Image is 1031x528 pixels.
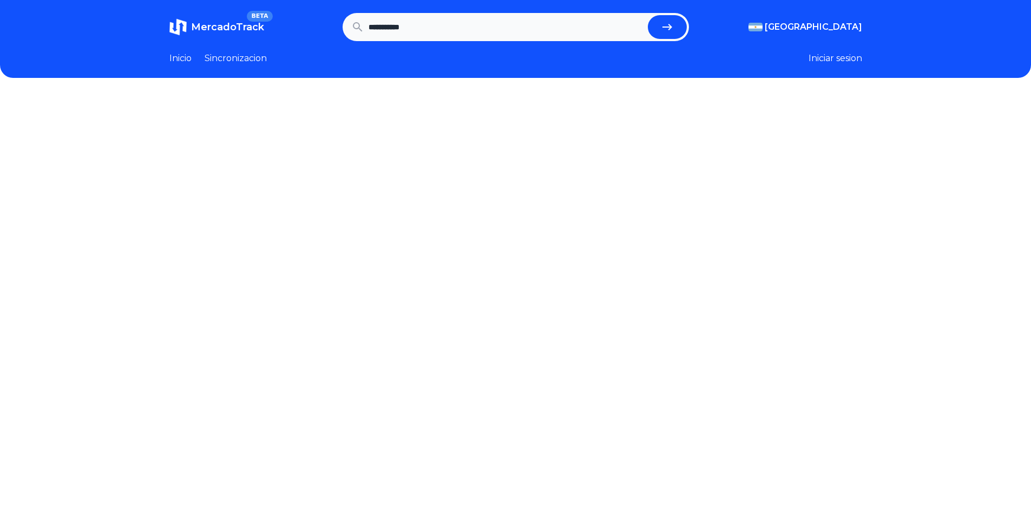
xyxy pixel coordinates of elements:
[809,52,862,65] button: Iniciar sesion
[191,21,264,33] span: MercadoTrack
[247,11,272,22] span: BETA
[748,23,763,31] img: Argentina
[169,52,192,65] a: Inicio
[205,52,267,65] a: Sincronizacion
[765,21,862,34] span: [GEOGRAPHIC_DATA]
[169,18,264,36] a: MercadoTrackBETA
[748,21,862,34] button: [GEOGRAPHIC_DATA]
[169,18,187,36] img: MercadoTrack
